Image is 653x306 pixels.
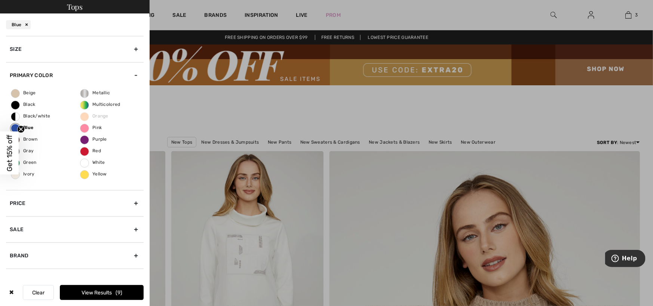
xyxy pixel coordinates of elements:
[80,171,107,177] span: Yellow
[6,269,144,295] div: Pattern
[6,190,144,216] div: Price
[23,285,54,300] button: Clear
[11,148,34,153] span: Gray
[80,90,110,95] span: Metallic
[11,171,35,177] span: Ivory
[116,290,122,296] span: 9
[17,126,25,133] button: Close teaser
[60,285,144,300] button: View Results9
[6,62,144,88] div: Primary Color
[6,216,144,242] div: Sale
[605,250,646,269] iframe: Opens a widget where you can find more information
[80,113,108,119] span: Orange
[6,242,144,269] div: Brand
[11,137,38,142] span: Brown
[80,137,107,142] span: Purple
[6,36,144,62] div: Size
[80,148,101,153] span: Red
[11,90,36,95] span: Beige
[6,285,17,300] div: ✖
[80,102,120,107] span: Multicolored
[11,160,37,165] span: Green
[5,135,14,171] span: Get 15% off
[6,20,31,29] div: Blue
[80,160,105,165] span: White
[11,113,50,119] span: Black/white
[11,102,36,107] span: Black
[80,125,102,130] span: Pink
[11,125,33,130] span: Blue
